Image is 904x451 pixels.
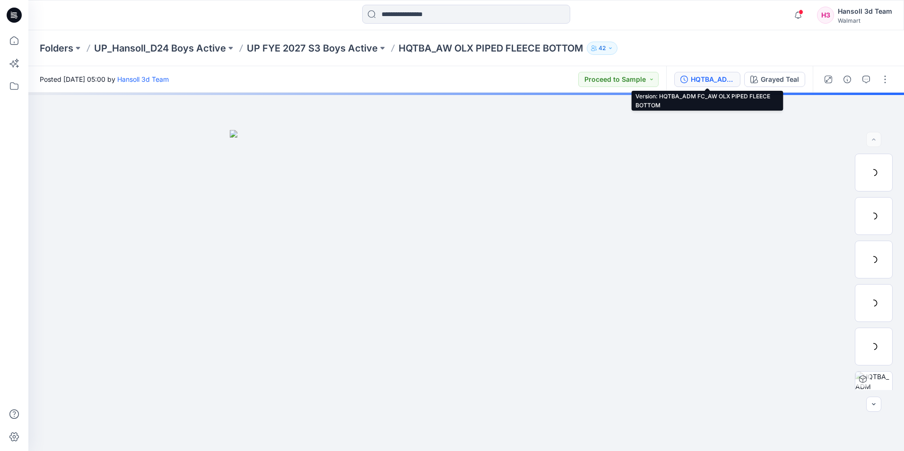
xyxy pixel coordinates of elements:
[230,130,703,451] img: eyJhbGciOiJIUzI1NiIsImtpZCI6IjAiLCJzbHQiOiJzZXMiLCJ0eXAiOiJKV1QifQ.eyJkYXRhIjp7InR5cGUiOiJzdG9yYW...
[117,75,169,83] a: Hansoll 3d Team
[587,42,617,55] button: 42
[247,42,378,55] a: UP FYE 2027 S3 Boys Active
[838,6,892,17] div: Hansoll 3d Team
[691,74,734,85] div: HQTBA_ADM FC_AW OLX PIPED FLEECE BOTTOM
[94,42,226,55] a: UP_Hansoll_D24 Boys Active
[744,72,805,87] button: Grayed Teal
[599,43,606,53] p: 42
[674,72,740,87] button: HQTBA_ADM FC_AW OLX PIPED FLEECE BOTTOM
[840,72,855,87] button: Details
[761,74,799,85] div: Grayed Teal
[817,7,834,24] div: H3
[40,74,169,84] span: Posted [DATE] 05:00 by
[855,372,892,408] img: HQTBA_ADM FC_AW OLX PIPED FLEECE BOTTOM Grayed Teal
[838,17,892,24] div: Walmart
[399,42,583,55] p: HQTBA_AW OLX PIPED FLEECE BOTTOM
[40,42,73,55] a: Folders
